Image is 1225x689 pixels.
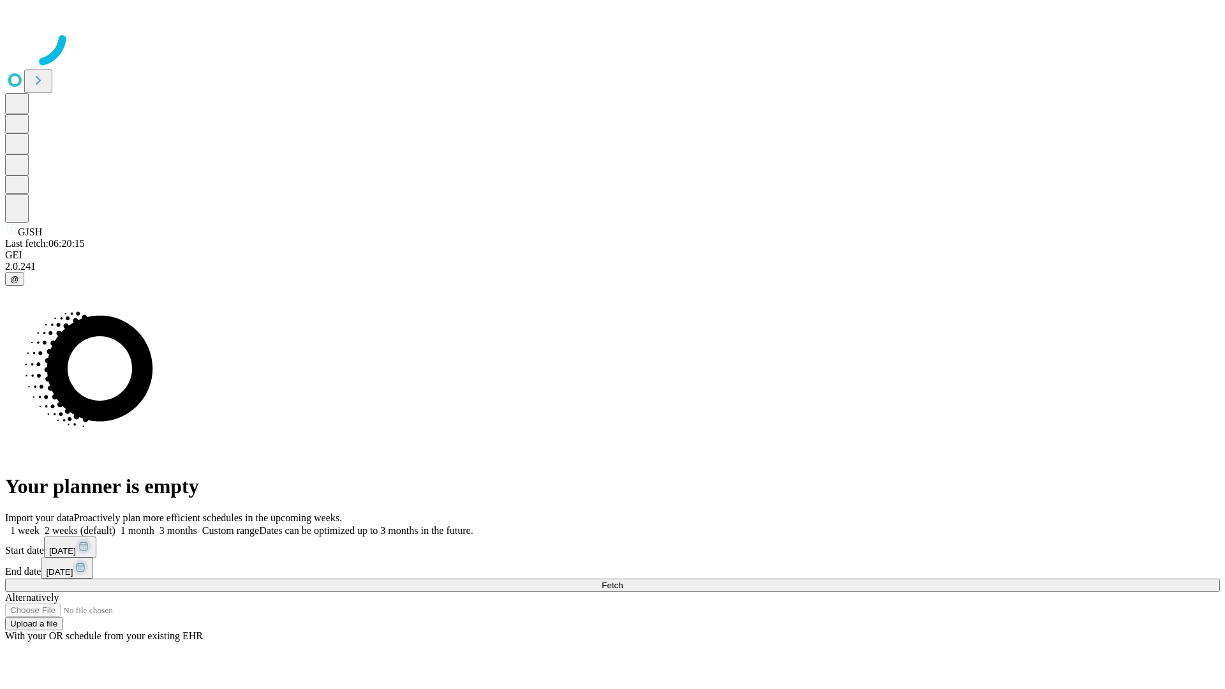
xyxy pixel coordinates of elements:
[5,537,1220,558] div: Start date
[602,581,623,590] span: Fetch
[74,512,342,523] span: Proactively plan more efficient schedules in the upcoming weeks.
[5,558,1220,579] div: End date
[5,475,1220,498] h1: Your planner is empty
[5,512,74,523] span: Import your data
[10,525,40,536] span: 1 week
[5,238,85,249] span: Last fetch: 06:20:15
[5,249,1220,261] div: GEI
[41,558,93,579] button: [DATE]
[5,261,1220,272] div: 2.0.241
[18,226,42,237] span: GJSH
[44,537,96,558] button: [DATE]
[5,579,1220,592] button: Fetch
[5,617,63,630] button: Upload a file
[121,525,154,536] span: 1 month
[5,630,203,641] span: With your OR schedule from your existing EHR
[160,525,197,536] span: 3 months
[202,525,259,536] span: Custom range
[45,525,115,536] span: 2 weeks (default)
[5,272,24,286] button: @
[10,274,19,284] span: @
[259,525,473,536] span: Dates can be optimized up to 3 months in the future.
[46,567,73,577] span: [DATE]
[5,592,59,603] span: Alternatively
[49,546,76,556] span: [DATE]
